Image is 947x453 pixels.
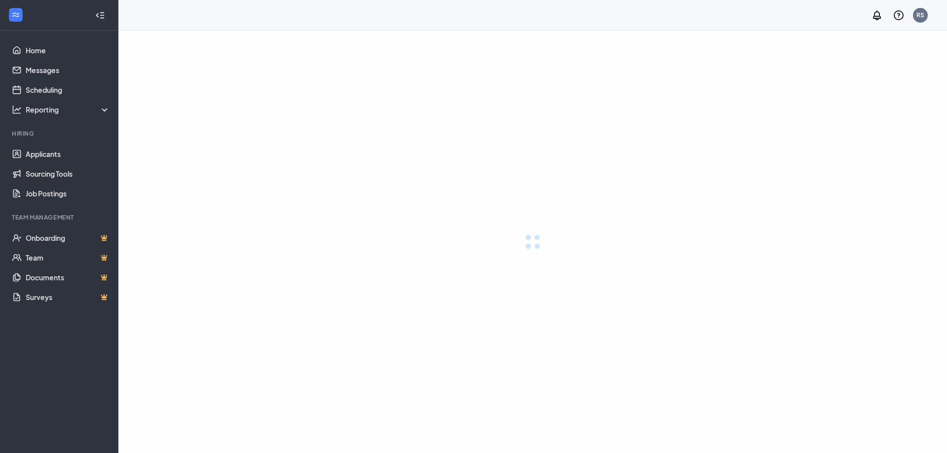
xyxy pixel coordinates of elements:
[26,248,110,267] a: TeamCrown
[95,10,105,20] svg: Collapse
[26,60,110,80] a: Messages
[11,10,21,20] svg: WorkstreamLogo
[26,40,110,60] a: Home
[26,144,110,164] a: Applicants
[916,11,924,19] div: RS
[893,9,905,21] svg: QuestionInfo
[26,228,110,248] a: OnboardingCrown
[12,105,22,114] svg: Analysis
[871,9,883,21] svg: Notifications
[12,213,108,222] div: Team Management
[26,164,110,184] a: Sourcing Tools
[26,80,110,100] a: Scheduling
[26,184,110,203] a: Job Postings
[12,129,108,138] div: Hiring
[26,105,110,114] div: Reporting
[26,287,110,307] a: SurveysCrown
[26,267,110,287] a: DocumentsCrown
